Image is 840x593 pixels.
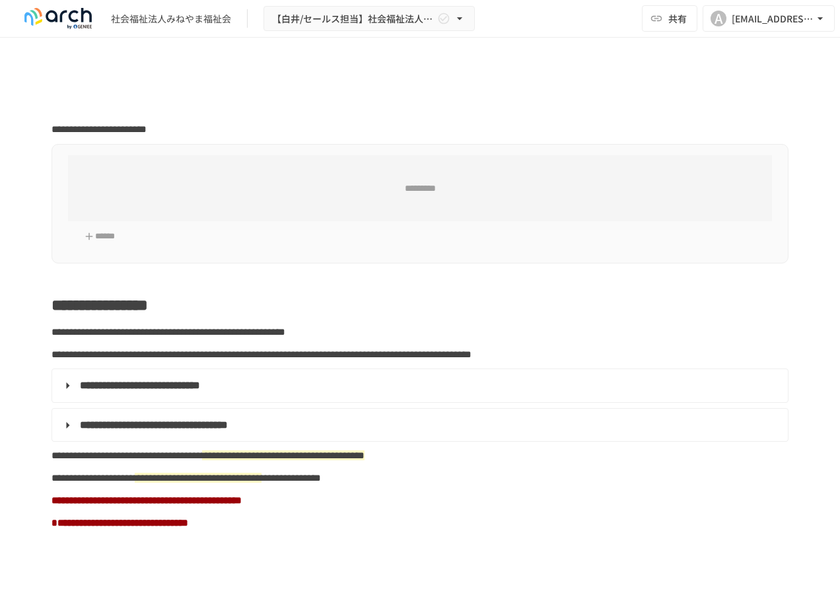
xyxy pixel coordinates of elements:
[16,8,100,29] img: logo-default@2x-9cf2c760.svg
[703,5,835,32] button: A[EMAIL_ADDRESS][DOMAIN_NAME]
[732,11,814,27] div: [EMAIL_ADDRESS][DOMAIN_NAME]
[668,11,687,26] span: 共有
[263,6,475,32] button: 【白井/セールス担当】社会福祉法人みねやま福祉会様_初期設定サポート
[642,5,697,32] button: 共有
[111,12,231,26] div: 社会福祉法人みねやま福祉会
[711,11,726,26] div: A
[272,11,435,27] span: 【白井/セールス担当】社会福祉法人みねやま福祉会様_初期設定サポート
